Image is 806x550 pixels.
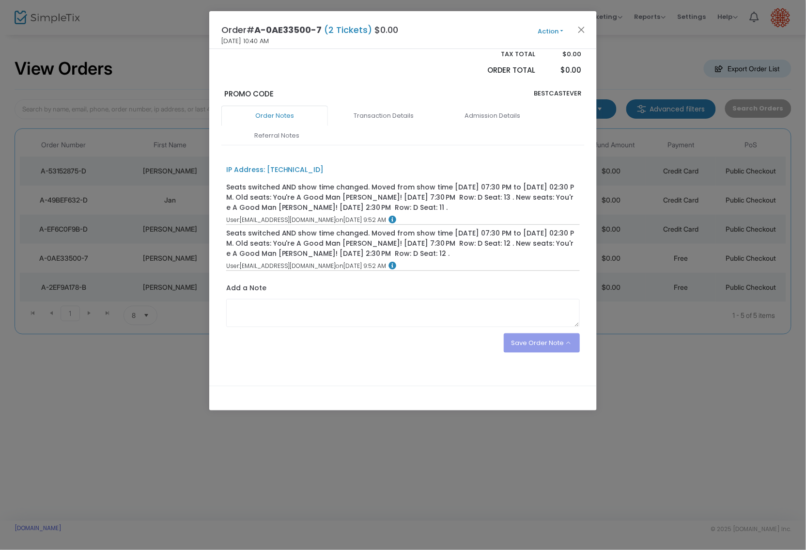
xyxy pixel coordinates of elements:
[221,36,269,46] span: [DATE] 10:40 AM
[545,65,581,76] p: $0.00
[575,23,588,36] button: Close
[226,182,580,213] div: Seats switched AND show time changed. Moved from show time [DATE] 07:30 PM to [DATE] 02:30 PM. Ol...
[322,24,374,36] span: (2 Tickets)
[226,216,580,224] div: [EMAIL_ADDRESS][DOMAIN_NAME] [DATE] 9:52 AM
[225,89,399,100] p: Promo Code
[330,106,437,126] a: Transaction Details
[226,262,240,270] span: User:
[336,262,344,270] span: on
[545,49,581,59] p: $0.00
[224,126,330,146] a: Referral Notes
[336,216,344,224] span: on
[226,262,580,270] div: [EMAIL_ADDRESS][DOMAIN_NAME] [DATE] 9:52 AM
[254,24,322,36] span: A-0AE33500-7
[226,216,240,224] span: User:
[221,23,398,36] h4: Order# $0.00
[403,89,586,106] div: BESTCASTEVER
[226,165,324,175] div: IP Address: [TECHNICAL_ID]
[522,26,580,37] button: Action
[221,106,328,126] a: Order Notes
[453,49,536,59] p: Tax Total
[226,228,580,259] div: Seats switched AND show time changed. Moved from show time [DATE] 07:30 PM to [DATE] 02:30 PM. Ol...
[439,106,546,126] a: Admission Details
[453,65,536,76] p: Order Total
[226,283,266,296] label: Add a Note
